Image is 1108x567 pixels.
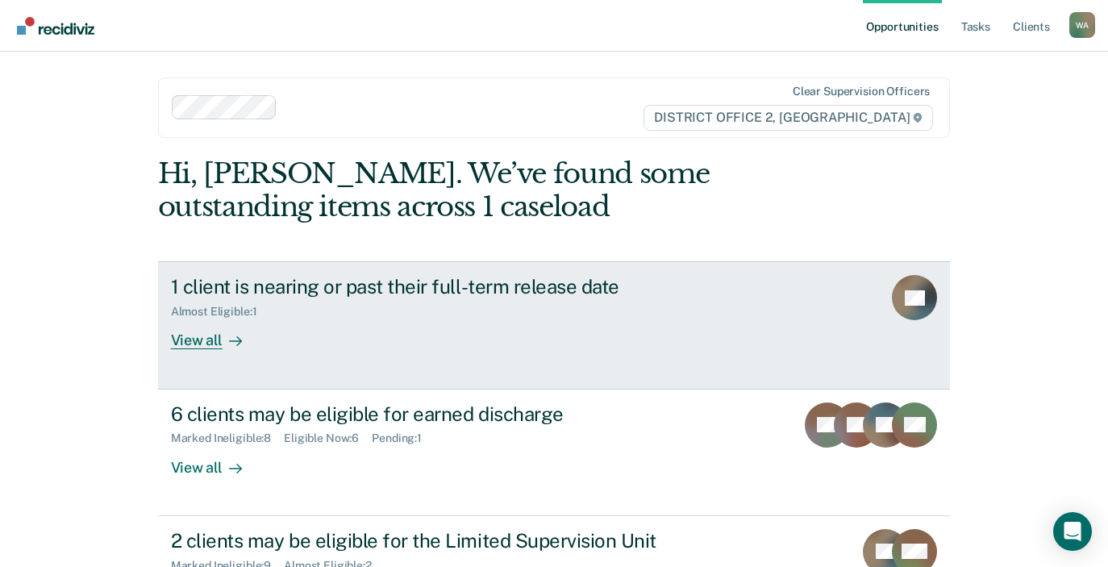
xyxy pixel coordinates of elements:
a: 1 client is nearing or past their full-term release dateAlmost Eligible:1View all [158,261,951,389]
div: Open Intercom Messenger [1053,512,1092,551]
div: Clear supervision officers [793,85,930,98]
button: Profile dropdown button [1069,12,1095,38]
div: Hi, [PERSON_NAME]. We’ve found some outstanding items across 1 caseload [158,157,792,223]
div: 2 clients may be eligible for the Limited Supervision Unit [171,529,737,552]
div: Pending : 1 [372,432,435,445]
div: 6 clients may be eligible for earned discharge [171,402,737,426]
div: Almost Eligible : 1 [171,305,270,319]
div: Marked Ineligible : 8 [171,432,284,445]
div: 1 client is nearing or past their full-term release date [171,275,737,298]
div: Eligible Now : 6 [284,432,372,445]
img: Recidiviz [17,17,94,35]
div: W A [1069,12,1095,38]
div: View all [171,319,261,350]
a: 6 clients may be eligible for earned dischargeMarked Ineligible:8Eligible Now:6Pending:1View all [158,390,951,516]
span: DISTRICT OFFICE 2, [GEOGRAPHIC_DATA] [644,105,933,131]
div: View all [171,445,261,477]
